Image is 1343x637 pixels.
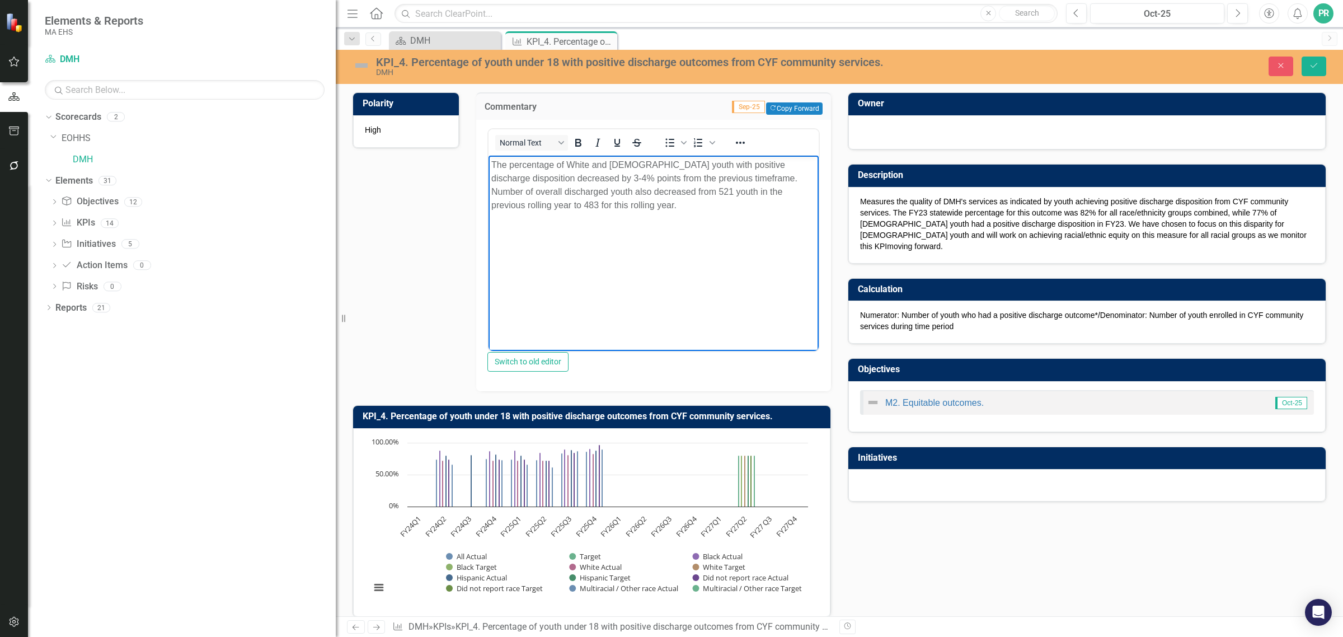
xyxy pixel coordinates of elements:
div: KPI_4. Percentage of youth under 18 with positive discharge outcomes from CYF community services. [456,621,856,632]
path: FY25Q2, 72. Hispanic Actual. [546,460,547,507]
p: Measures the quality of DMH's services as indicated by youth achieving positive discharge disposi... [860,196,1314,252]
a: Initiatives [61,238,115,251]
text: FY24Q2 [423,514,448,539]
h3: KPI_4. Percentage of youth under 18 with positive discharge outcomes from CYF community services. [363,411,825,421]
button: View chart menu, Chart [370,579,386,595]
img: Not Defined [866,396,880,409]
a: Objectives [61,195,118,208]
button: Oct-25 [1090,3,1224,24]
div: Numbered list [689,135,717,151]
a: Reports [55,302,87,315]
text: FY27Q2 [724,514,749,539]
path: FY25Q2, 72. White Actual. [542,460,544,507]
div: 0 [104,282,121,291]
span: High [365,125,381,134]
path: FY27Q2, 80. Hispanic Target. [748,455,749,507]
div: 21 [92,303,110,312]
button: Italic [588,135,607,151]
path: FY25Q4, 86. All Actual. [586,451,588,507]
text: FY25Q3 [548,514,574,539]
path: FY24Q2, 72. White Actual. [442,460,444,507]
path: FY25Q4, 91. Black Actual. [589,448,591,507]
p: Numerator: Number of youth who had a positive discharge outcome*/Denominator: Number of youth enr... [860,310,1314,332]
path: FY24Q2, 80. Hispanic Actual. [445,455,447,507]
div: 2 [107,113,125,122]
text: FY26Q2 [623,514,649,539]
text: 0% [389,500,399,510]
path: FY27Q2, 80. White Target. [744,455,746,507]
h3: Calculation [858,284,1320,294]
div: 31 [98,176,116,185]
button: Underline [608,135,627,151]
input: Search ClearPoint... [395,4,1058,24]
small: MA EHS [45,27,143,36]
span: Oct-25 [1275,397,1307,409]
a: DMH [392,34,498,48]
div: 14 [101,218,119,228]
path: FY27Q2, 80. Target. [738,455,740,507]
path: FY25Q4, 83. White Actual. [593,453,594,507]
h3: Initiatives [858,453,1320,463]
text: FY27 Q3 [748,514,774,540]
button: Show Hispanic Target [569,573,632,583]
text: FY26Q1 [598,514,623,539]
path: FY25Q1, 74. Did not report race Actual. [524,459,525,507]
img: Not Defined [353,57,370,74]
path: FY25Q3, 87. Multiracial / Other race Actual. [577,451,579,507]
path: FY25Q1, 66. Multiracial / Other race Actual. [527,464,528,507]
a: M2. Equitable outcomes. [885,398,984,408]
button: Show Multiracial / Other race Actual [569,583,679,593]
path: FY25Q4, 88. Hispanic Actual. [595,450,597,507]
a: DMH [408,621,429,632]
div: 12 [124,197,142,207]
text: FY24Q1 [398,514,423,539]
text: FY27Q4 [774,513,799,538]
div: DMH [410,34,498,48]
button: Search [999,6,1055,21]
span: Elements & Reports [45,14,143,27]
text: FY24Q3 [448,514,473,539]
path: FY25Q3, 90. Black Actual. [564,449,566,507]
path: FY27Q2, 80. Multiracial / Other race Target. [754,455,755,507]
div: 0 [133,261,151,270]
text: FY26Q3 [649,514,674,539]
h3: Polarity [363,99,453,109]
button: Show White Target [692,562,745,572]
button: Show Did not report race Actual [692,573,789,583]
text: FY26Q4 [674,513,699,538]
path: FY25Q3, 84. All Actual. [561,453,563,507]
div: KPI_4. Percentage of youth under 18 with positive discharge outcomes from CYF community services. [376,56,901,68]
div: 5 [121,240,139,249]
path: FY25Q3, 85. Did not report race Actual. [574,452,575,507]
div: Bullet list [660,135,688,151]
h3: Objectives [858,364,1320,374]
div: KPI_4. Percentage of youth under 18 with positive discharge outcomes from CYF community services. [527,35,614,49]
button: Show Multiracial / Other race Target [692,583,803,593]
path: FY25Q2, 62. Multiracial / Other race Actual. [552,467,553,507]
path: FY24Q2, 66. Multiracial / Other race Actual. [452,464,453,507]
button: Reveal or hide additional toolbar items [731,135,750,151]
button: PR [1313,3,1333,24]
button: Strikethrough [627,135,646,151]
path: FY24Q4, 82. Hispanic Actual. [495,454,497,507]
div: Open Intercom Messenger [1305,599,1332,626]
path: FY25Q2, 72. Did not report race Actual. [548,460,550,507]
a: KPIs [61,217,95,229]
path: FY24Q2, 74. Did not report race Actual. [448,459,450,507]
path: FY24Q4, 75. All Actual. [486,458,487,507]
button: Show Hispanic Actual [446,573,508,583]
path: FY24Q4, 73. Multiracial / Other race Actual. [501,460,503,507]
h3: Description [858,170,1320,180]
svg: Interactive chart [365,437,814,605]
path: FY25Q1, 72. White Actual. [517,460,519,507]
path: FY24Q4, 74. Did not report race Actual. [499,459,500,507]
text: White Target [703,562,745,572]
button: Block Normal Text [495,135,568,151]
path: FY24Q2, 88. Black Actual. [439,450,441,507]
button: Copy Forward [766,102,823,115]
button: Show Did not report race Target [446,583,544,593]
text: FY25Q1 [498,514,523,539]
a: DMH [45,53,185,66]
h3: Owner [858,99,1320,109]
